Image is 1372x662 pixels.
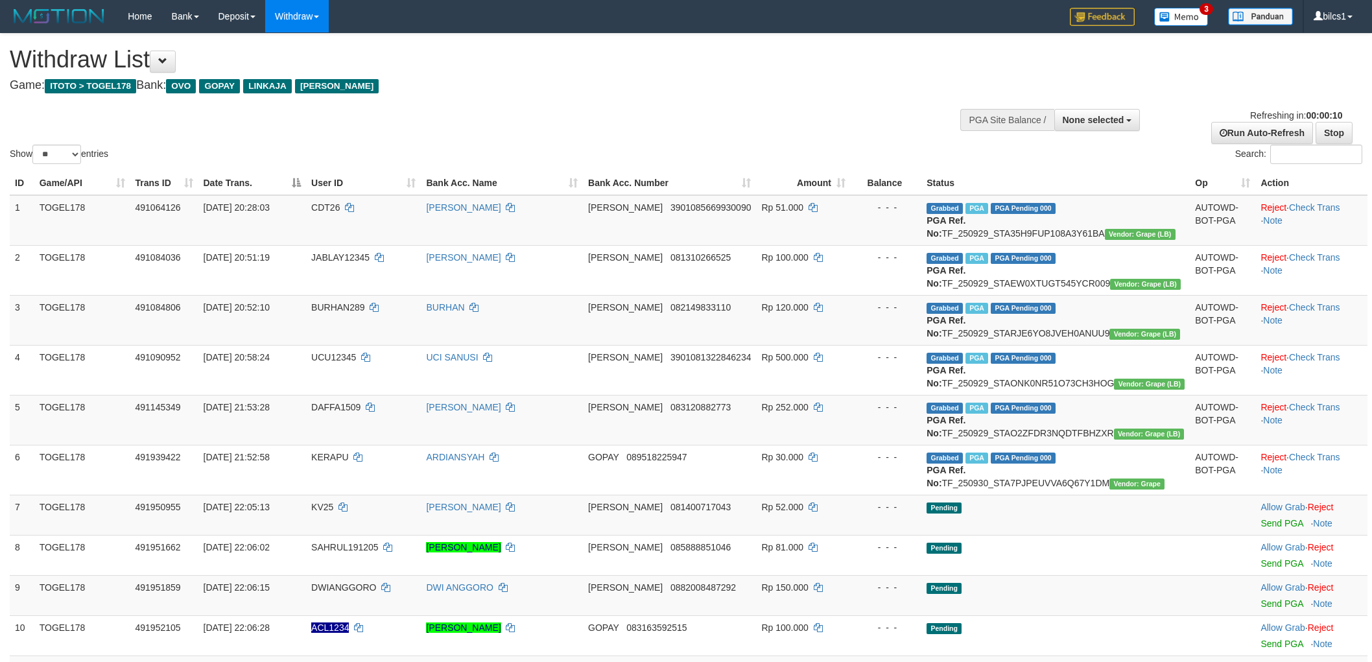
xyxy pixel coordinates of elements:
a: Allow Grab [1260,502,1305,512]
span: PGA Pending [991,203,1056,214]
a: Send PGA [1260,598,1303,609]
span: 3 [1200,3,1213,15]
span: JABLAY12345 [311,252,370,263]
td: 7 [10,495,34,535]
span: PGA Pending [991,353,1056,364]
span: 491064126 [136,202,181,213]
span: Copy 089518225947 to clipboard [626,452,687,462]
td: TOGEL178 [34,195,130,246]
h4: Game: Bank: [10,79,902,92]
td: TOGEL178 [34,445,130,495]
b: PGA Ref. No: [927,215,965,239]
th: Trans ID: activate to sort column ascending [130,171,198,195]
span: [DATE] 22:06:02 [204,542,270,552]
span: DAFFA1509 [311,402,361,412]
span: PGA Pending [991,303,1056,314]
span: Copy 081400717043 to clipboard [670,502,731,512]
span: PGA Pending [991,253,1056,264]
a: [PERSON_NAME] [426,252,501,263]
td: TF_250929_STAONK0NR51O73CH3HOG [921,345,1190,395]
span: PGA Pending [991,403,1056,414]
span: [DATE] 20:52:10 [204,302,270,313]
a: Reject [1260,302,1286,313]
b: PGA Ref. No: [927,365,965,388]
span: 491084806 [136,302,181,313]
span: 491952105 [136,622,181,633]
a: Reject [1260,202,1286,213]
a: Allow Grab [1260,582,1305,593]
a: [PERSON_NAME] [426,202,501,213]
th: Game/API: activate to sort column ascending [34,171,130,195]
td: 3 [10,295,34,345]
td: TOGEL178 [34,245,130,295]
a: Note [1263,415,1283,425]
span: Rp 252.000 [761,402,808,412]
a: Note [1313,558,1332,569]
span: Grabbed [927,203,963,214]
span: Vendor URL: https://dashboard.q2checkout.com/secure [1114,379,1185,390]
span: Rp 51.000 [761,202,803,213]
a: Reject [1308,622,1334,633]
span: Rp 52.000 [761,502,803,512]
span: Vendor URL: https://dashboard.q2checkout.com/secure [1109,329,1180,340]
span: [PERSON_NAME] [588,352,663,362]
a: Reject [1260,452,1286,462]
span: [DATE] 20:58:24 [204,352,270,362]
a: Check Trans [1289,202,1340,213]
div: - - - [856,451,916,464]
span: SAHRUL191205 [311,542,379,552]
div: PGA Site Balance / [960,109,1054,131]
span: Vendor URL: https://dashboard.q2checkout.com/secure [1114,429,1185,440]
td: · · [1255,445,1367,495]
td: 5 [10,395,34,445]
span: GOPAY [199,79,240,93]
span: LINKAJA [243,79,292,93]
a: Send PGA [1260,558,1303,569]
td: 2 [10,245,34,295]
td: 1 [10,195,34,246]
span: Pending [927,543,962,554]
td: AUTOWD-BOT-PGA [1190,445,1255,495]
span: Grabbed [927,403,963,414]
span: GOPAY [588,452,619,462]
span: [DATE] 22:05:13 [204,502,270,512]
th: Op: activate to sort column ascending [1190,171,1255,195]
td: AUTOWD-BOT-PGA [1190,245,1255,295]
td: TOGEL178 [34,345,130,395]
td: AUTOWD-BOT-PGA [1190,345,1255,395]
h1: Withdraw List [10,47,902,73]
a: Allow Grab [1260,542,1305,552]
span: Pending [927,502,962,514]
b: PGA Ref. No: [927,265,965,289]
strong: 00:00:10 [1306,110,1342,121]
span: Pending [927,623,962,634]
span: Copy 083120882773 to clipboard [670,402,731,412]
td: · · [1255,345,1367,395]
td: · [1255,495,1367,535]
td: · · [1255,195,1367,246]
span: Marked by bilcs1 [965,353,988,364]
span: Copy 0882008487292 to clipboard [670,582,736,593]
span: Rp 120.000 [761,302,808,313]
label: Show entries [10,145,108,164]
span: Pending [927,583,962,594]
span: 491951662 [136,542,181,552]
span: [DATE] 20:51:19 [204,252,270,263]
th: Bank Acc. Name: activate to sort column ascending [421,171,583,195]
span: [PERSON_NAME] [588,202,663,213]
a: [PERSON_NAME] [426,622,501,633]
td: · [1255,575,1367,615]
td: 4 [10,345,34,395]
span: [PERSON_NAME] [588,582,663,593]
div: - - - [856,301,916,314]
a: Check Trans [1289,352,1340,362]
span: · [1260,542,1307,552]
a: Note [1263,215,1283,226]
td: TOGEL178 [34,395,130,445]
td: TF_250929_STARJE6YO8JVEH0ANUU9 [921,295,1190,345]
a: Reject [1308,582,1334,593]
a: Note [1313,639,1332,649]
span: GOPAY [588,622,619,633]
a: Check Trans [1289,402,1340,412]
td: TOGEL178 [34,495,130,535]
